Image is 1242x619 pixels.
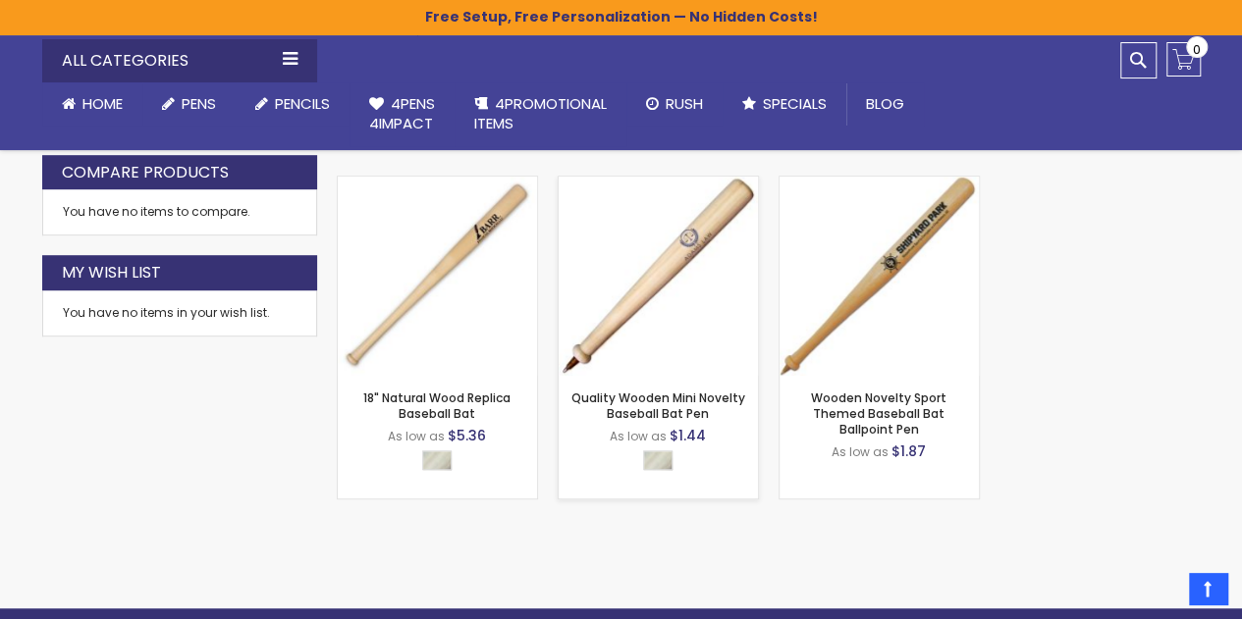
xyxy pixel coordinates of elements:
a: Home [42,82,142,126]
div: You have no items in your wish list. [63,305,297,321]
span: 4Pens 4impact [369,93,435,133]
span: As low as [832,443,889,460]
span: 4PROMOTIONAL ITEMS [474,93,607,133]
a: Pens [142,82,236,126]
a: 0 [1166,42,1201,77]
div: Natural Wood [643,450,673,470]
div: All Categories [42,39,317,82]
img: 18" Natural Wood Replica Baseball Bat [338,177,537,376]
span: Blog [866,93,904,114]
span: Home [82,93,123,114]
span: $1.87 [891,441,926,461]
div: You have no items to compare. [42,189,317,235]
span: Pens [182,93,216,114]
a: 18" Natural Wood Replica Baseball Bat [338,176,537,192]
span: $5.36 [448,426,486,445]
strong: Compare Products [62,162,229,183]
a: Top [1189,573,1227,604]
span: $1.44 [670,426,706,445]
a: Wooden Novelty Sport Themed Baseball Bat Ballpoint Pen [780,176,979,192]
span: As low as [610,428,667,444]
div: Select A Color [422,450,461,475]
div: Natural Wood [422,450,452,470]
a: Quality Wooden Mini Novelty Baseball Bat Pen [571,389,745,422]
span: Rush [666,93,703,114]
span: As low as [388,428,445,444]
a: 4Pens4impact [350,82,455,146]
a: Pencils [236,82,350,126]
a: Rush [626,82,723,126]
span: Specials [763,93,827,114]
strong: My Wish List [62,262,161,284]
span: Pencils [275,93,330,114]
img: Wooden Novelty Sport Themed Baseball Bat Ballpoint Pen [780,177,979,376]
a: 18" Natural Wood Replica Baseball Bat [363,389,511,422]
a: Blog [846,82,924,126]
img: Quality Wooden Mini Novelty Baseball Bat Pen [559,177,758,376]
a: Quality Wooden Mini Novelty Baseball Bat Pen [559,176,758,192]
a: Specials [723,82,846,126]
span: 0 [1193,40,1201,59]
a: 4PROMOTIONALITEMS [455,82,626,146]
div: Select A Color [643,450,682,475]
a: Wooden Novelty Sport Themed Baseball Bat Ballpoint Pen [811,389,946,438]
